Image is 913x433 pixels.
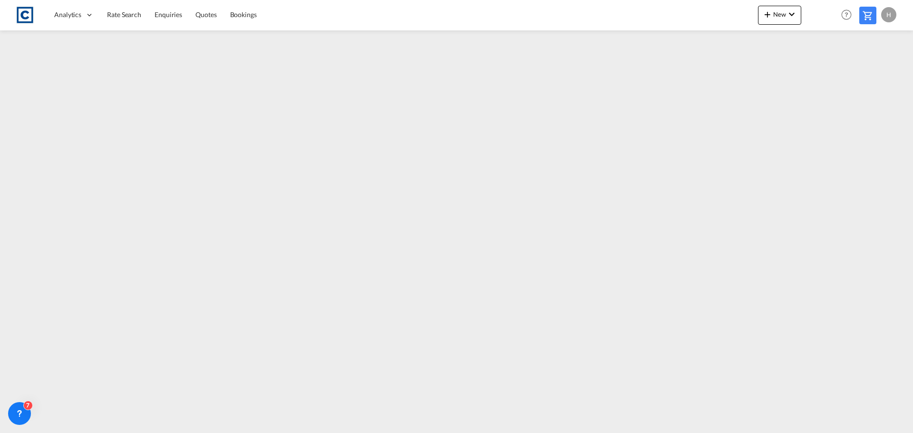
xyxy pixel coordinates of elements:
[14,4,36,26] img: 1fdb9190129311efbfaf67cbb4249bed.jpeg
[195,10,216,19] span: Quotes
[838,7,855,23] span: Help
[54,10,81,19] span: Analytics
[786,9,797,20] md-icon: icon-chevron-down
[838,7,859,24] div: Help
[881,7,896,22] div: H
[107,10,141,19] span: Rate Search
[155,10,182,19] span: Enquiries
[762,9,773,20] md-icon: icon-plus 400-fg
[230,10,257,19] span: Bookings
[758,6,801,25] button: icon-plus 400-fgNewicon-chevron-down
[762,10,797,18] span: New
